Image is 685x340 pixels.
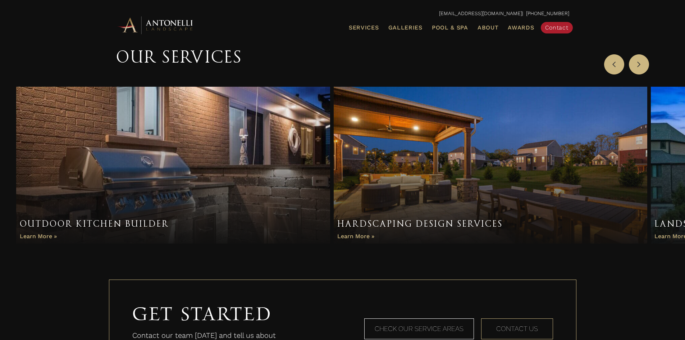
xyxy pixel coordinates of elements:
[346,23,382,32] a: Services
[132,303,271,326] span: Get Started
[375,325,463,332] span: Check Our Service Areas
[432,24,468,31] span: Pool & Spa
[332,87,649,244] div: Item 2 of 3
[388,24,423,31] span: Galleries
[14,87,332,244] div: Item 1 of 3
[116,15,195,35] img: Antonelli Horizontal Logo
[505,23,537,32] a: Awards
[116,47,242,67] span: Our Services
[508,24,534,31] span: Awards
[475,23,502,32] a: About
[16,87,330,244] a: Outdoor Kitchen Builder
[429,23,471,32] a: Pool & Spa
[364,318,474,339] a: Check Our Service Areas
[349,25,379,31] span: Services
[478,25,499,31] span: About
[496,325,538,332] span: Contact Us
[481,318,553,339] a: Contact Us
[541,22,573,33] a: Contact
[116,9,569,18] p: | [PHONE_NUMBER]
[545,24,568,31] span: Contact
[385,23,425,32] a: Galleries
[334,87,648,244] a: Hardscaping Design Services
[439,10,522,16] a: [EMAIL_ADDRESS][DOMAIN_NAME]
